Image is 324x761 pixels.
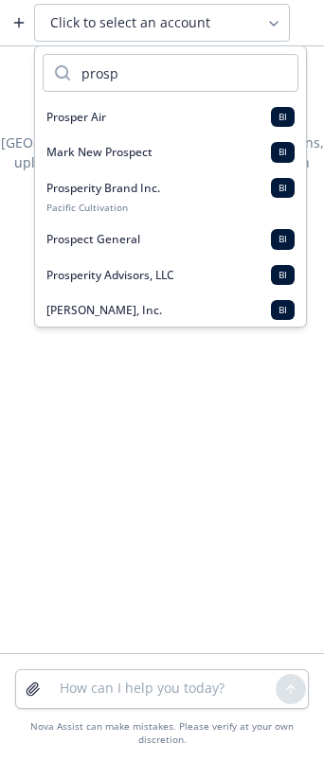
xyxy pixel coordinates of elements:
div: Nova Assist can make mistakes. Please verify at your own discretion. [15,720,309,746]
button: Prosperity Brand Inc.BIPacific Cultivation [35,170,306,222]
button: Create a new chat [4,8,34,38]
div: BI [271,178,295,198]
button: Prosperity Advisors, LLCBI [35,257,306,292]
div: BI [271,142,295,162]
div: Pacific Cultivation [46,202,295,214]
span: Prosper Air [46,109,106,125]
div: BI [271,300,295,320]
span: [PERSON_NAME], Inc. [46,302,162,318]
div: BI [271,107,295,127]
button: [PERSON_NAME], Inc.BI [35,292,306,327]
span: Click to select an account [50,13,210,32]
div: BI [271,265,295,285]
span: Mark New Prospect [46,144,153,160]
svg: Search [55,65,70,80]
span: Prospect General [46,231,140,247]
span: Prosperity Brand Inc. [46,180,160,196]
button: Prosper AirBI [35,99,306,134]
div: BI [271,229,295,249]
input: Search for account to chat with... [70,55,297,91]
button: Prospect GeneralBI [35,221,306,257]
span: Prosperity Advisors, LLC [46,267,174,283]
button: Mark New ProspectBI [35,134,306,169]
button: Click to select an account [34,4,290,42]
